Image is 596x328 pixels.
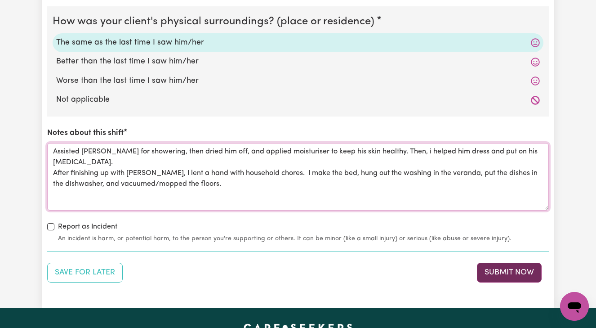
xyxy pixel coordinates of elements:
[53,13,378,30] legend: How was your client's physical surroundings? (place or residence)
[58,221,117,232] label: Report as Incident
[56,94,540,106] label: Not applicable
[47,143,549,211] textarea: Assisted [PERSON_NAME] for showering, then dried him off, and applied moisturiser to keep his ski...
[477,263,542,283] button: Submit your job report
[47,263,123,283] button: Save your job report
[56,75,540,87] label: Worse than the last time I saw him/her
[56,56,540,67] label: Better than the last time I saw him/her
[47,127,124,139] label: Notes about this shift
[58,234,549,243] small: An incident is harm, or potential harm, to the person you're supporting or others. It can be mino...
[560,292,589,321] iframe: Button to launch messaging window
[56,37,540,49] label: The same as the last time I saw him/her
